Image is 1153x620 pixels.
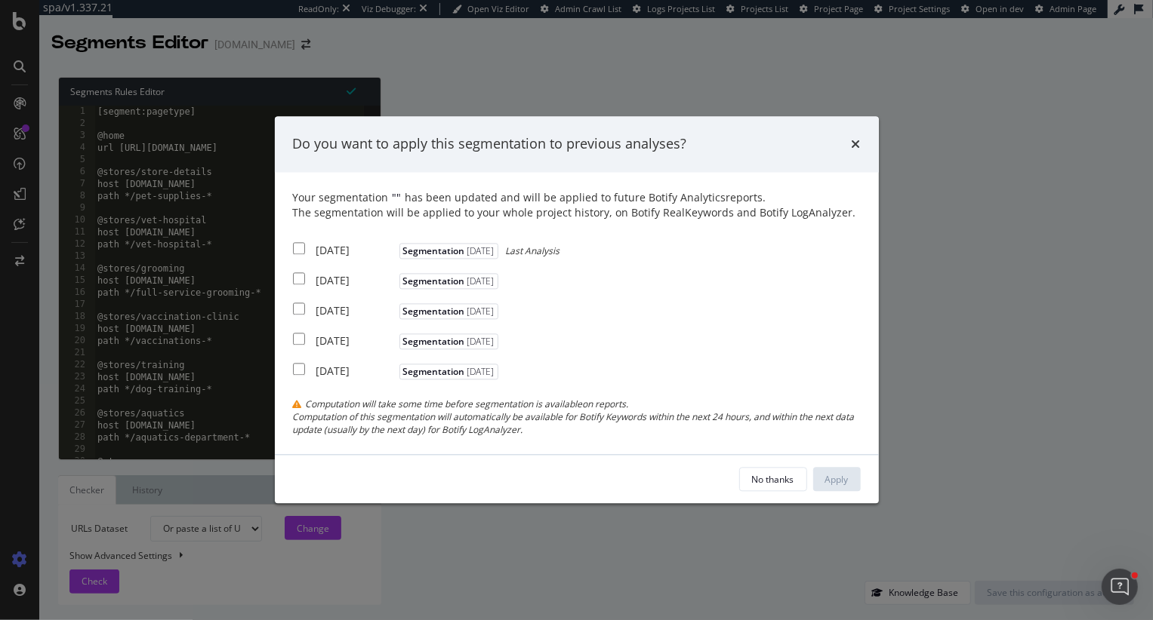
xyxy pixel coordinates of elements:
[825,473,849,486] div: Apply
[293,134,687,154] div: Do you want to apply this segmentation to previous analyses?
[506,244,560,257] span: Last Analysis
[465,244,495,257] span: [DATE]
[739,468,807,492] button: No thanks
[293,205,861,220] div: The segmentation will be applied to your whole project history, on Botify RealKeywords and Botify...
[465,275,495,287] span: [DATE]
[393,190,402,204] span: " "
[275,116,879,503] div: modal
[316,243,396,258] div: [DATE]
[852,134,861,154] div: times
[399,364,498,379] span: Segmentation
[399,303,498,319] span: Segmentation
[399,243,498,259] span: Segmentation
[316,273,396,288] div: [DATE]
[465,335,495,348] span: [DATE]
[1102,569,1138,605] iframe: Intercom live chat
[752,473,794,486] div: No thanks
[316,364,396,379] div: [DATE]
[399,273,498,289] span: Segmentation
[306,397,629,410] span: Computation will take some time before segmentation is available on reports.
[293,410,861,436] div: Computation of this segmentation will automatically be available for Botify Keywords within the n...
[293,190,861,220] div: Your segmentation has been updated and will be applied to future Botify Analytics reports.
[316,333,396,348] div: [DATE]
[465,305,495,318] span: [DATE]
[813,468,861,492] button: Apply
[316,303,396,318] div: [DATE]
[399,333,498,349] span: Segmentation
[465,365,495,378] span: [DATE]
